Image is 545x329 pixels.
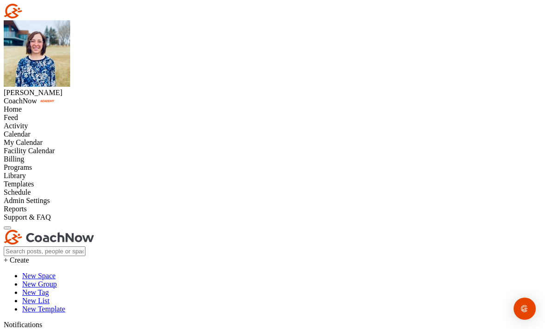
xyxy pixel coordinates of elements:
div: Library [4,172,541,180]
a: New Tag [22,288,49,296]
div: Admin Settings [4,197,541,205]
img: CoachNow [4,230,94,245]
a: New Group [22,280,57,288]
div: Feed [4,114,541,122]
a: New Template [22,305,65,313]
div: Support & FAQ [4,213,541,221]
div: Facility Calendar [4,147,541,155]
img: CoachNow [4,4,94,18]
img: square_59b5951ec70f512c9e4bfc00148ca972.jpg [4,20,70,87]
input: Search posts, people or spaces... [4,246,85,256]
div: Home [4,105,541,114]
div: CoachNow [4,97,541,105]
div: Open Intercom Messenger [514,298,536,320]
div: [PERSON_NAME] [4,89,541,97]
p: Notifications [4,321,541,329]
div: + Create [4,256,541,264]
a: New List [22,297,49,305]
div: Schedule [4,188,541,197]
div: Activity [4,122,541,130]
div: Billing [4,155,541,163]
a: New Space [22,272,55,280]
div: Reports [4,205,541,213]
div: My Calendar [4,138,541,147]
div: Templates [4,180,541,188]
img: CoachNow acadmey [39,99,55,103]
div: Programs [4,163,541,172]
div: Calendar [4,130,541,138]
